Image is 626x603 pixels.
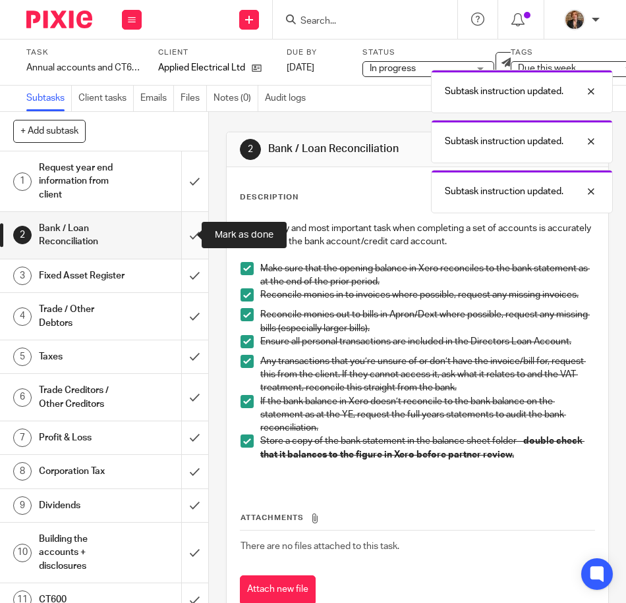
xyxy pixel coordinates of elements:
[445,85,563,98] p: Subtask instruction updated.
[13,496,32,515] div: 9
[240,139,261,160] div: 2
[39,347,125,367] h1: Taxes
[39,158,125,205] h1: Request year end information from client
[13,544,32,562] div: 10
[213,86,258,111] a: Notes (0)
[13,307,32,326] div: 4
[13,388,32,407] div: 6
[13,267,32,285] div: 3
[39,266,125,286] h1: Fixed Asset Register
[268,142,445,156] h1: Bank / Loan Reconciliation
[260,436,584,459] strong: double check that it balances to the figure in Xero before partner review.
[260,288,594,301] p: Reconcile monies in to invoices where possible, request any missing invoices.
[445,135,563,148] p: Subtask instruction updated.
[78,86,134,111] a: Client tasks
[13,226,32,244] div: 2
[260,395,594,435] p: If the bank balance in Xero doesn’t reconcile to the bank balance on the statement as at the YE, ...
[158,61,245,74] p: Applied Electrical Ltd
[260,335,594,348] p: Ensure all personal transactions are included in the Directors Loan Account.
[299,16,418,28] input: Search
[26,11,92,28] img: Pixie
[445,185,563,198] p: Subtask instruction updated.
[13,462,32,481] div: 8
[39,529,125,576] h1: Building the accounts + disclosures
[26,86,72,111] a: Subtasks
[260,355,594,395] p: Any transactions that you’re unsure of or don’t have the invoice/bill for, request this from the ...
[13,348,32,366] div: 5
[260,308,594,335] p: Reconcile monies out to bills in Apron/Dext where possible, request any missing bills (especially...
[13,172,32,191] div: 1
[26,47,142,58] label: Task
[241,222,594,249] p: The primary and most important task when completing a set of accounts is accurately reconciling t...
[13,429,32,447] div: 7
[140,86,174,111] a: Emails
[13,120,86,142] button: + Add subtask
[39,428,125,448] h1: Profit & Loss
[241,542,399,551] span: There are no files attached to this task.
[26,61,142,74] div: Annual accounts and CT600 return
[39,300,125,333] h1: Trade / Other Debtors
[39,461,125,481] h1: Corporation Tax
[241,514,304,521] span: Attachments
[260,434,594,461] p: Store a copy of the bank statement in the balance sheet folder –
[39,380,125,414] h1: Trade Creditors / Other Creditors
[240,192,299,203] p: Description
[287,47,346,58] label: Due by
[39,496,125,515] h1: Dividends
[158,47,273,58] label: Client
[39,219,125,252] h1: Bank / Loan Reconciliation
[181,86,207,111] a: Files
[287,63,314,72] span: [DATE]
[564,9,585,30] img: WhatsApp%20Image%202025-04-23%20at%2010.20.30_16e186ec.jpg
[265,86,312,111] a: Audit logs
[260,262,594,289] p: Make sure that the opening balance in Xero reconciles to the bank statement as at the end of the ...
